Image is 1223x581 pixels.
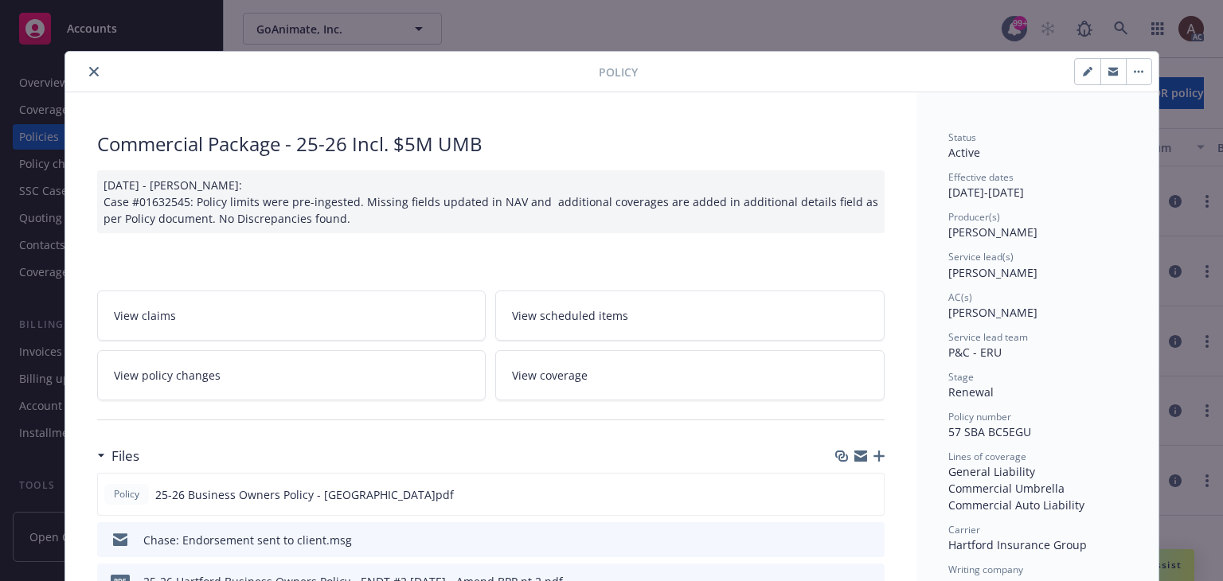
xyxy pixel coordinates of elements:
[948,305,1037,320] span: [PERSON_NAME]
[84,62,104,81] button: close
[948,563,1023,576] span: Writing company
[864,532,878,548] button: preview file
[948,224,1037,240] span: [PERSON_NAME]
[114,307,176,324] span: View claims
[97,131,885,158] div: Commercial Package - 25-26 Incl. $5M UMB
[948,170,1127,201] div: [DATE] - [DATE]
[599,64,638,80] span: Policy
[111,446,139,466] h3: Files
[948,330,1028,344] span: Service lead team
[114,367,221,384] span: View policy changes
[495,290,885,341] a: View scheduled items
[97,170,885,233] div: [DATE] - [PERSON_NAME]: Case #01632545: Policy limits were pre-ingested. Missing fields updated i...
[948,290,972,304] span: AC(s)
[948,131,976,144] span: Status
[948,210,1000,224] span: Producer(s)
[948,170,1014,184] span: Effective dates
[948,384,994,400] span: Renewal
[97,290,486,341] a: View claims
[948,523,980,536] span: Carrier
[948,345,1002,360] span: P&C - ERU
[948,410,1011,423] span: Policy number
[948,497,1127,513] div: Commercial Auto Liability
[948,250,1014,263] span: Service lead(s)
[143,532,352,548] div: Chase: Endorsement sent to client.msg
[97,350,486,400] a: View policy changes
[948,463,1127,480] div: General Liability
[155,486,454,503] span: 25-26 Business Owners Policy - [GEOGRAPHIC_DATA]pdf
[948,265,1037,280] span: [PERSON_NAME]
[948,450,1026,463] span: Lines of coverage
[948,480,1127,497] div: Commercial Umbrella
[838,532,851,548] button: download file
[111,487,143,501] span: Policy
[97,446,139,466] div: Files
[495,350,885,400] a: View coverage
[948,424,1031,439] span: 57 SBA BC5EGU
[838,486,850,503] button: download file
[948,537,1087,552] span: Hartford Insurance Group
[512,307,628,324] span: View scheduled items
[863,486,877,503] button: preview file
[512,367,588,384] span: View coverage
[948,370,974,384] span: Stage
[948,145,980,160] span: Active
